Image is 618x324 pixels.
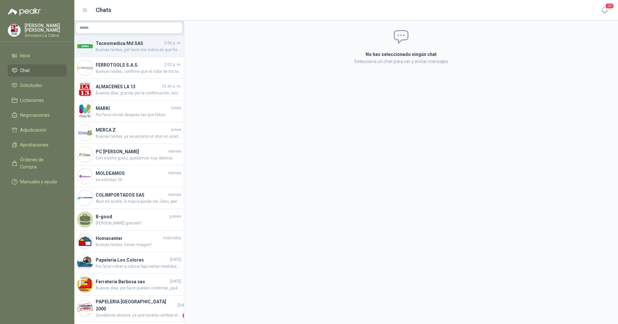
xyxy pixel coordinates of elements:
[288,51,514,58] h2: No has seleccionado ningún chat
[170,278,181,285] span: [DATE]
[8,124,67,136] a: Adjudicación
[8,79,67,92] a: Solicitudes
[74,274,184,296] a: Company LogoFerretería Barbosa sas[DATE]Buenos días, por favor pueden confirmar ¿qué medida y qué...
[74,144,184,166] a: Company LogoPC [PERSON_NAME]viernesCon mucho gusto, quedamos muy atentos.
[96,148,167,155] h4: PC [PERSON_NAME]
[20,97,44,104] span: Licitaciones
[96,61,163,69] h4: FERROTOOLS S.A.S.
[171,127,181,133] span: lunes
[77,168,93,184] img: Company Logo
[77,38,93,54] img: Company Logo
[20,178,57,185] span: Manuales y ayuda
[288,58,514,65] p: Selecciona un chat para ver y enviar mensajes
[74,296,184,322] a: Company LogoPAPELERIA [GEOGRAPHIC_DATA] 2000[DATE]Quedamos atentos, ya que tocaría cambiar el pre...
[96,213,168,220] h4: B-good
[96,242,181,248] span: Buenas tardes, tienen imagen?
[164,40,181,46] span: 3:06 p. m.
[74,187,184,209] a: Company LogoCOLIMPORTADOS SASviernesAtun en aceite, la marca puede ser Zenu, pan
[96,264,181,270] span: Por favor volver a cotizar bajo estas medidas, gracias.
[183,312,189,319] span: 2
[96,134,181,140] span: Buenas tardes, ya se autorizo el atun en aceite de girasol
[74,252,184,274] a: Company LogoPapeleria Los Colores[DATE]Por favor volver a cotizar bajo estas medidas, gracias.
[96,235,162,242] h4: Homecenter
[8,139,67,151] a: Aprobaciones
[74,122,184,144] a: Company LogoMERCA ZlunesBuenas tardes, ya se autorizo el atun en aceite de girasol
[8,64,67,77] a: Chat
[77,82,93,97] img: Company Logo
[96,285,181,291] span: Buenos días, por favor pueden confirmar ¿qué medida y qué tipo de perno necesitan?
[20,52,30,59] span: Inicio
[20,67,30,74] span: Chat
[8,154,67,173] a: Órdenes de Compra
[168,148,181,155] span: viernes
[8,176,67,188] a: Manuales y ayuda
[169,213,181,220] span: jueves
[168,170,181,176] span: viernes
[96,278,169,285] h4: Ferretería Barbosa sas
[74,231,184,252] a: Company LogoHomecentermiércolesBuenas tardes, tienen imagen?
[96,170,167,177] h4: MOLDEAMOS
[77,301,93,316] img: Company Logo
[96,5,111,15] h1: Chats
[20,112,50,119] span: Negociaciones
[96,256,169,264] h4: Papeleria Los Colores
[77,125,93,141] img: Company Logo
[96,40,163,47] h4: Tecnomedica Md SAS
[599,5,610,16] button: 20
[20,141,48,148] span: Aprobaciones
[74,166,184,187] a: Company LogoMOLDEAMOSviernesse solicitan 20
[74,36,184,57] a: Company LogoTecnomedica Md SAS3:06 p. m.Buenas tardes, por favor me indica en que formato lo nece...
[8,94,67,106] a: Licitaciones
[96,105,170,112] h4: MARKI
[163,235,181,241] span: miércoles
[8,109,67,121] a: Negociaciones
[171,105,181,111] span: lunes
[605,3,614,9] span: 20
[77,233,93,249] img: Company Logo
[74,57,184,79] a: Company LogoFERROTOOLS S.A.S.2:02 p. m.Buenas tardes, confirmo que el color de los tableros es ro...
[74,209,184,231] a: B-goodjueves[PERSON_NAME] gracias!!
[77,277,93,292] img: Company Logo
[77,60,93,76] img: Company Logo
[168,192,181,198] span: viernes
[96,298,176,312] h4: PAPELERIA [GEOGRAPHIC_DATA] 2000
[178,302,189,308] span: [DATE]
[20,126,46,134] span: Adjudicación
[96,47,181,53] span: Buenas tardes, por favor me indica en que formato lo necesita
[96,83,160,90] h4: ALMACENES LA 13
[20,82,42,89] span: Solicitudes
[170,257,181,263] span: [DATE]
[77,255,93,271] img: Company Logo
[8,8,41,16] img: Logo peakr
[164,62,181,68] span: 2:02 p. m.
[96,191,167,199] h4: COLIMPORTADOS SAS
[77,147,93,162] img: Company Logo
[25,23,67,32] p: [PERSON_NAME] [PERSON_NAME]
[8,49,67,62] a: Inicio
[96,69,181,75] span: Buenas tardes, confirmo que el color de los tableros es rojos, por favor confirmarnos fecha de en...
[96,199,181,205] span: Atun en aceite, la marca puede ser Zenu, pan
[96,177,181,183] span: se solicitan 20
[77,103,93,119] img: Company Logo
[77,190,93,206] img: Company Logo
[20,156,60,170] span: Órdenes de Compra
[8,24,20,37] img: Company Logo
[96,312,181,319] span: Quedamos atentos, ya que tocaría cambiar el precio
[96,155,181,161] span: Con mucho gusto, quedamos muy atentos.
[162,83,181,90] span: 10:43 a. m.
[96,112,181,118] span: Por favor enviar despues las que faltan
[74,79,184,101] a: Company LogoALMACENES LA 1310:43 a. m.Buenos días, gracias por la confirmación, recibimos a satis...
[96,126,170,134] h4: MERCA Z
[96,220,181,226] span: [PERSON_NAME] gracias!!
[74,101,184,122] a: Company LogoMARKIlunesPor favor enviar despues las que faltan
[25,34,67,38] p: Gimnasio La Colina
[96,90,181,96] span: Buenos días, gracias por la confirmación, recibimos a satisfacción.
